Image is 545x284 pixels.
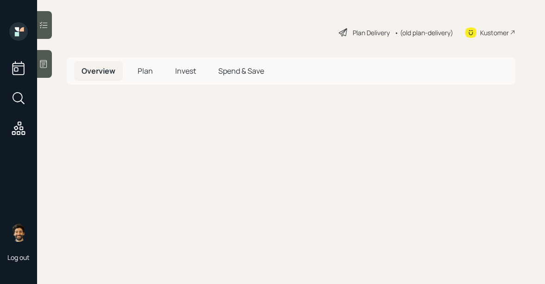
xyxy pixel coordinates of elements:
[218,66,264,76] span: Spend & Save
[175,66,196,76] span: Invest
[353,28,390,38] div: Plan Delivery
[480,28,509,38] div: Kustomer
[138,66,153,76] span: Plan
[7,253,30,262] div: Log out
[394,28,453,38] div: • (old plan-delivery)
[82,66,115,76] span: Overview
[9,223,28,242] img: eric-schwartz-headshot.png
